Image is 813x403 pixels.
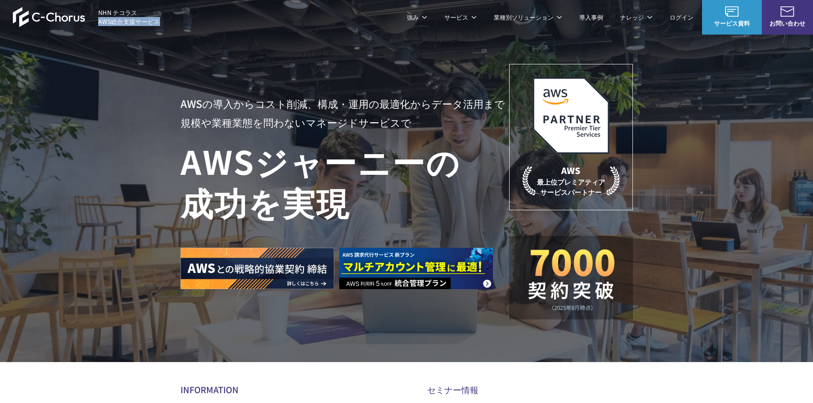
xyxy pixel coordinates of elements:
[407,13,427,22] p: 強み
[725,6,739,17] img: AWS総合支援サービス C-Chorus サービス資料
[339,248,493,289] img: AWS請求代行サービス 統合管理プラン
[522,164,620,197] p: 最上位プレミアティア サービスパートナー
[181,383,407,396] h2: INFORMATION
[620,13,653,22] p: ナレッジ
[181,94,509,132] p: AWSの導入からコスト削減、 構成・運用の最適化からデータ活用まで 規模や業種業態を問わない マネージドサービスで
[762,19,813,28] span: お問い合わせ
[444,13,477,22] p: サービス
[98,8,160,26] span: NHN テコラス AWS総合支援サービス
[781,6,794,17] img: お問い合わせ
[670,13,694,22] a: ログイン
[533,77,609,154] img: AWSプレミアティアサービスパートナー
[181,140,509,222] h1: AWS ジャーニーの 成功を実現
[579,13,603,22] a: 導入事例
[702,19,762,28] span: サービス資料
[561,164,580,177] em: AWS
[181,248,334,289] img: AWSとの戦略的協業契約 締結
[427,383,653,396] h2: セミナー情報
[526,249,616,311] img: 契約件数
[13,7,160,27] a: AWS総合支援サービス C-Chorus NHN テコラスAWS総合支援サービス
[494,13,562,22] p: 業種別ソリューション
